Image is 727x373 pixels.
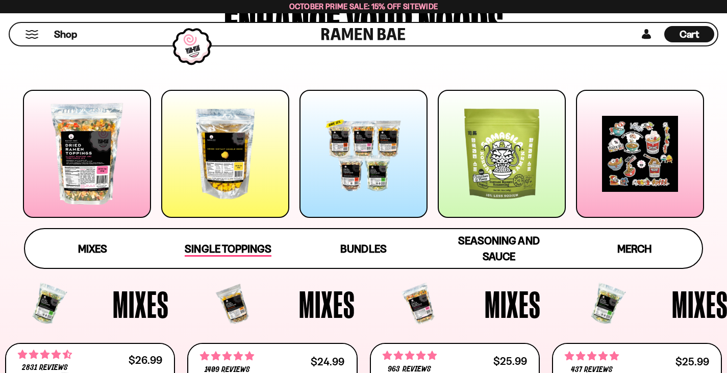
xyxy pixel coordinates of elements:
[78,242,107,255] span: Mixes
[680,28,699,40] span: Cart
[664,23,714,45] div: Cart
[113,285,169,323] span: Mixes
[296,229,431,268] a: Bundles
[493,356,527,366] div: $25.99
[431,229,566,268] a: Seasoning and Sauce
[675,357,709,366] div: $25.99
[340,242,386,255] span: Bundles
[22,364,68,372] span: 2831 reviews
[200,350,254,363] span: 4.76 stars
[289,2,438,11] span: October Prime Sale: 15% off Sitewide
[299,285,355,323] span: Mixes
[383,349,437,362] span: 4.75 stars
[129,355,162,365] div: $26.99
[458,234,539,263] span: Seasoning and Sauce
[617,242,651,255] span: Merch
[311,357,344,366] div: $24.99
[25,229,160,268] a: Mixes
[25,30,39,39] button: Mobile Menu Trigger
[567,229,702,268] a: Merch
[54,26,77,42] a: Shop
[18,348,72,361] span: 4.68 stars
[485,285,541,323] span: Mixes
[185,242,271,257] span: Single Toppings
[160,229,295,268] a: Single Toppings
[54,28,77,41] span: Shop
[565,350,619,363] span: 4.76 stars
